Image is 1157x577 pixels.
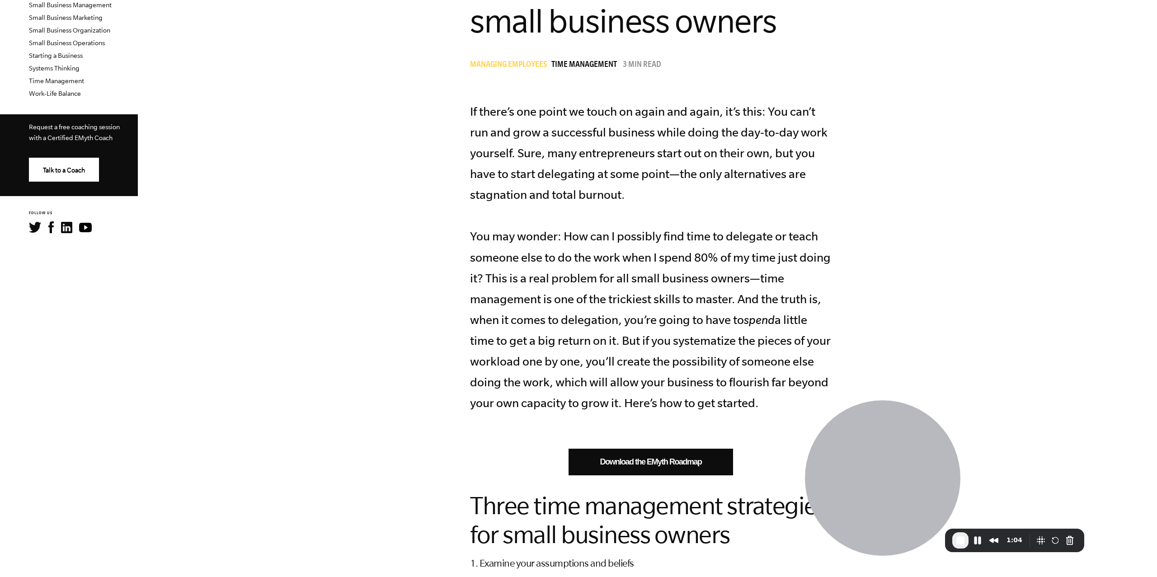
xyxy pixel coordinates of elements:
a: Time Management [29,77,84,84]
span: Managing Employees [470,61,547,70]
a: Small Business Management [29,1,112,9]
img: LinkedIn [61,222,72,233]
img: YouTube [79,223,92,232]
h2: Three time management strategies for small business owners [470,491,832,549]
span: Time Management [551,61,617,70]
a: Small Business Organization [29,27,110,34]
a: Small Business Marketing [29,14,103,21]
a: Starting a Business [29,52,83,59]
h6: FOLLOW US [29,211,138,216]
a: Systems Thinking [29,65,80,72]
a: Download the EMyth Roadmap [569,449,733,475]
img: Facebook [48,221,54,233]
a: Time Management [551,61,621,70]
a: Small Business Operations [29,39,105,47]
span: Talk to a Coach [43,167,85,174]
a: Talk to a Coach [29,158,99,182]
a: Work-Life Balance [29,90,81,97]
img: Twitter [29,222,41,233]
i: spend [744,313,775,326]
p: If there’s one point we touch on again and again, it’s this: You can’t run and grow a successful ... [470,101,832,413]
h3: 1. Examine your assumptions and beliefs [470,556,832,570]
p: 3 min read [623,61,661,70]
iframe: Chat Widget [1112,534,1157,577]
p: Request a free coaching session with a Certified EMyth Coach [29,122,123,143]
a: Managing Employees [470,61,551,70]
